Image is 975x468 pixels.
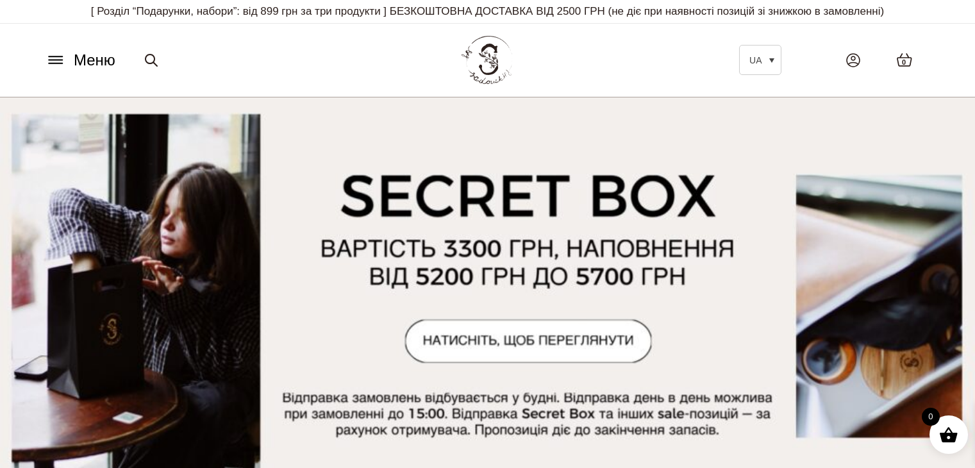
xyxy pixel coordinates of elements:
[739,45,781,75] a: UA
[42,48,119,72] button: Меню
[749,55,762,65] span: UA
[883,40,926,80] a: 0
[922,408,940,426] span: 0
[462,36,513,84] img: BY SADOVSKIY
[902,57,906,68] span: 0
[74,49,115,72] span: Меню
